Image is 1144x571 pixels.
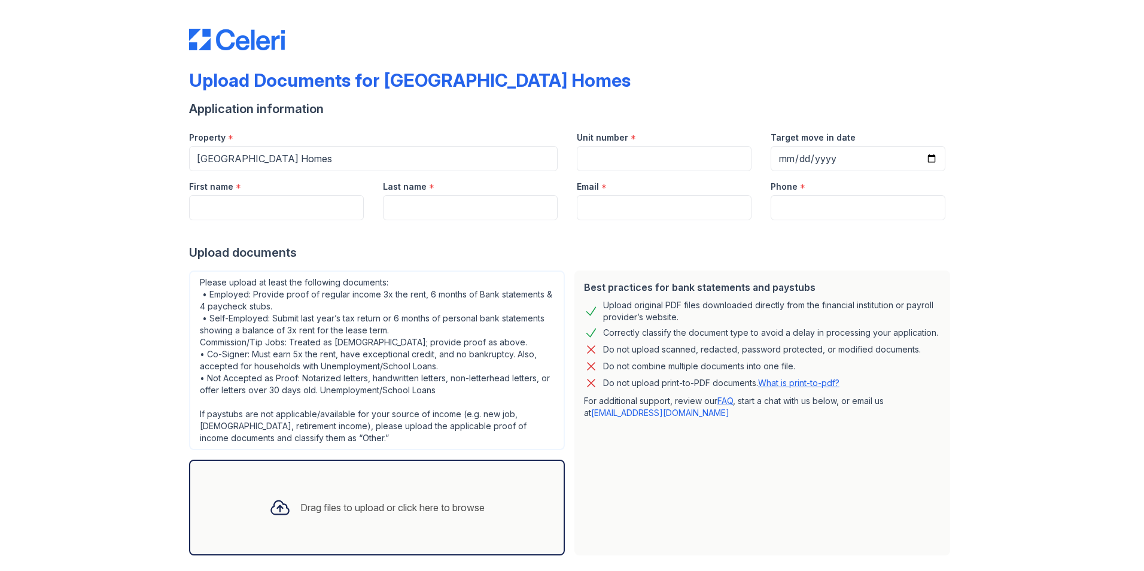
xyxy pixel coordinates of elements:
[758,378,839,388] a: What is print-to-pdf?
[189,69,631,91] div: Upload Documents for [GEOGRAPHIC_DATA] Homes
[189,244,955,261] div: Upload documents
[771,181,798,193] label: Phone
[577,132,628,144] label: Unit number
[603,326,938,340] div: Correctly classify the document type to avoid a delay in processing your application.
[189,132,226,144] label: Property
[603,299,941,323] div: Upload original PDF files downloaded directly from the financial institution or payroll provider’...
[584,280,941,294] div: Best practices for bank statements and paystubs
[603,359,795,373] div: Do not combine multiple documents into one file.
[603,377,839,389] p: Do not upload print-to-PDF documents.
[189,29,285,50] img: CE_Logo_Blue-a8612792a0a2168367f1c8372b55b34899dd931a85d93a1a3d3e32e68fde9ad4.png
[584,395,941,419] p: For additional support, review our , start a chat with us below, or email us at
[577,181,599,193] label: Email
[383,181,427,193] label: Last name
[189,271,565,450] div: Please upload at least the following documents: • Employed: Provide proof of regular income 3x th...
[771,132,856,144] label: Target move in date
[189,181,233,193] label: First name
[591,408,729,418] a: [EMAIL_ADDRESS][DOMAIN_NAME]
[603,342,921,357] div: Do not upload scanned, redacted, password protected, or modified documents.
[717,396,733,406] a: FAQ
[189,101,955,117] div: Application information
[300,500,485,515] div: Drag files to upload or click here to browse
